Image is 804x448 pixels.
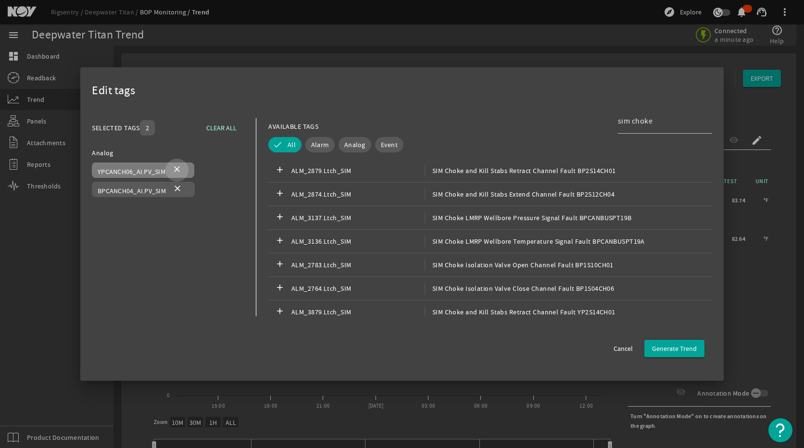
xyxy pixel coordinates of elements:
[92,122,140,134] div: SELECTED TAGS
[274,212,286,224] mat-icon: add
[146,123,149,133] span: 2
[172,184,183,195] mat-icon: close
[274,188,286,200] mat-icon: add
[291,306,425,318] span: ALM_3879.Ltch_SIM
[268,121,318,132] div: AVAILABLE TAGS
[274,236,286,247] mat-icon: add
[92,147,244,159] div: Analog
[311,140,329,149] span: Alarm
[644,340,704,357] button: Generate Trend
[425,283,615,294] span: SIM Choke Isolation Valve Close Channel Fault BP1S04CH06
[344,140,365,149] span: Analog
[274,283,286,294] mat-icon: add
[768,418,792,442] button: Open Resource Center
[98,187,166,195] span: BPCANCH04_AI.PV_SIM
[425,188,615,200] span: SIM Choke and Kill Stabs Extend Channel Fault BP2S12CH04
[425,212,632,224] span: SIM Choke LMRP Wellbore Pressure Signal Fault BPCANBUSPT19B
[425,306,616,318] span: SIM Choke and Kill Stabs Retract Channel Fault YP2S14CH01
[291,188,425,200] span: ALM_2874.Ltch_SIM
[652,344,697,353] span: Generate Trend
[614,344,633,353] span: Cancel
[274,259,286,271] mat-icon: add
[92,79,712,103] div: Edit tags
[291,283,425,294] span: ALM_2764.Ltch_SIM
[618,115,704,127] input: Search Tag Names
[291,236,425,247] span: ALM_3136.Ltch_SIM
[288,140,296,149] span: All
[606,340,641,357] button: Cancel
[425,236,645,247] span: SIM Choke LMRP Wellbore Temperature Signal Fault BPCANBUSPT19A
[291,259,425,271] span: ALM_2783.Ltch_SIM
[98,167,165,176] span: YPCANCH06_AI.PV_SIM
[199,119,244,137] button: CLEAR ALL
[206,122,237,134] span: CLEAR ALL
[291,165,425,176] span: ALM_2879.Ltch_SIM
[171,164,183,176] mat-icon: close
[274,165,286,176] mat-icon: add
[425,259,614,271] span: SIM Choke Isolation Valve Open Channel Fault BP1S10CH01
[291,212,425,224] span: ALM_3137.Ltch_SIM
[274,306,286,318] mat-icon: add
[425,165,616,176] span: SIM Choke and Kill Stabs Retract Channel Fault BP2S14CH01
[381,140,398,149] span: Event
